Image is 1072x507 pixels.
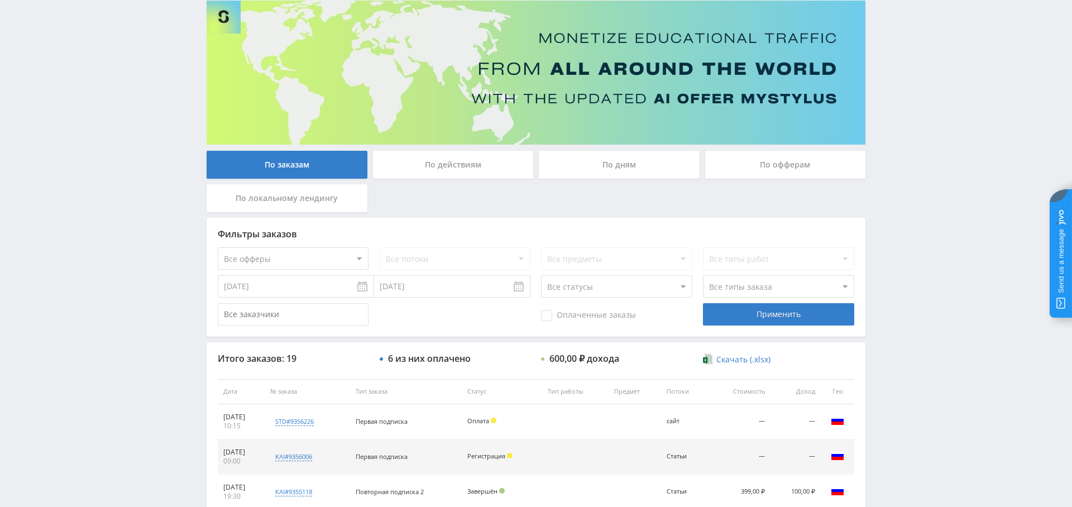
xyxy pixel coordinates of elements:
[703,354,770,365] a: Скачать (.xlsx)
[499,488,505,494] span: Подтвержден
[207,1,865,145] img: Banner
[549,353,619,363] div: 600,00 ₽ дохода
[218,353,368,363] div: Итого заказов: 19
[831,484,844,498] img: rus.png
[716,355,770,364] span: Скачать (.xlsx)
[373,151,534,179] div: По действиям
[831,449,844,462] img: rus.png
[223,413,259,422] div: [DATE]
[703,303,854,326] div: Применить
[218,229,854,239] div: Фильтры заказов
[207,151,367,179] div: По заказам
[218,379,265,404] th: Дата
[667,418,703,425] div: сайт
[831,414,844,427] img: rus.png
[223,448,259,457] div: [DATE]
[388,353,471,363] div: 6 из них оплачено
[350,379,462,404] th: Тип заказа
[703,353,712,365] img: xlsx
[705,151,866,179] div: По офферам
[821,379,854,404] th: Гео
[541,310,636,321] span: Оплаченные заказы
[223,483,259,492] div: [DATE]
[609,379,661,404] th: Предмет
[542,379,609,404] th: Тип работы
[207,184,367,212] div: По локальному лендингу
[709,379,770,404] th: Стоимость
[223,422,259,431] div: 10:15
[467,452,505,460] span: Регистрация
[275,417,314,426] div: std#9356226
[709,404,770,439] td: —
[467,487,497,495] span: Завершён
[770,439,821,475] td: —
[223,492,259,501] div: 19:30
[356,417,408,425] span: Первая подписка
[356,452,408,461] span: Первая подписка
[667,488,703,495] div: Статьи
[223,457,259,466] div: 09:00
[275,487,312,496] div: kai#9355118
[539,151,700,179] div: По дням
[770,404,821,439] td: —
[275,452,312,461] div: kai#9356006
[770,379,821,404] th: Доход
[507,453,513,458] span: Холд
[467,417,489,425] span: Оплата
[667,453,703,460] div: Статьи
[265,379,350,404] th: № заказа
[462,379,542,404] th: Статус
[661,379,709,404] th: Потоки
[709,439,770,475] td: —
[491,418,496,423] span: Холд
[218,303,368,326] input: Все заказчики
[356,487,424,496] span: Повторная подписка 2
